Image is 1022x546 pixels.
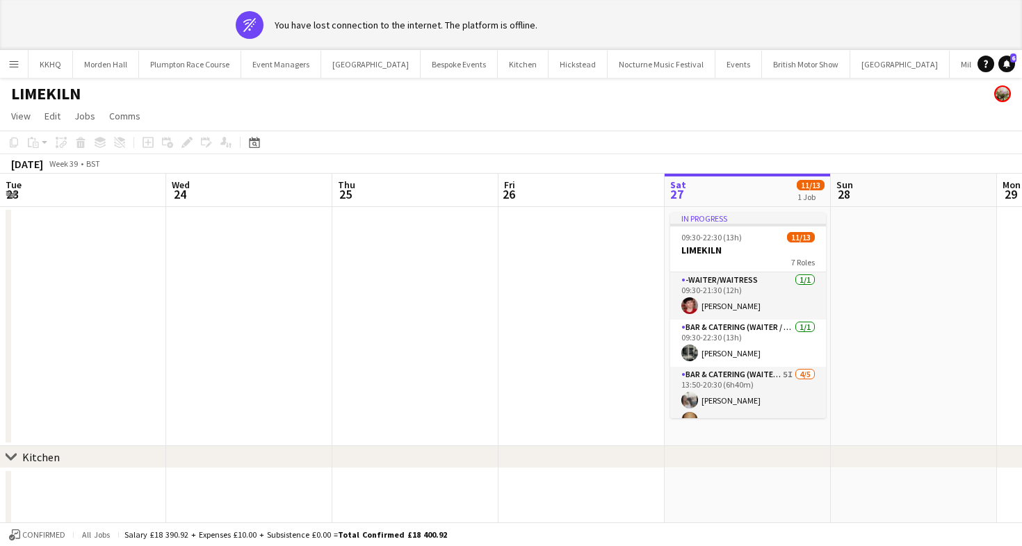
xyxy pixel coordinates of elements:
[668,186,686,202] span: 27
[797,180,825,190] span: 11/13
[762,51,850,78] button: British Motor Show
[797,192,824,202] div: 1 Job
[74,110,95,122] span: Jobs
[994,85,1011,102] app-user-avatar: Staffing Manager
[39,107,66,125] a: Edit
[124,529,447,540] div: Salary £18 390.92 + Expenses £10.00 + Subsistence £0.00 =
[608,51,715,78] button: Nocturne Music Festival
[275,19,537,31] div: You have lost connection to the internet. The platform is offline.
[46,158,81,169] span: Week 39
[241,51,321,78] button: Event Managers
[670,244,826,256] h3: LIMEKILN
[670,179,686,191] span: Sat
[1000,186,1021,202] span: 29
[549,51,608,78] button: Hickstead
[11,110,31,122] span: View
[139,51,241,78] button: Plumpton Race Course
[502,186,515,202] span: 26
[850,51,950,78] button: [GEOGRAPHIC_DATA]
[1003,179,1021,191] span: Mon
[715,51,762,78] button: Events
[791,257,815,267] span: 7 Roles
[6,107,36,125] a: View
[670,272,826,320] app-card-role: -Waiter/Waitress1/109:30-21:30 (12h)[PERSON_NAME]
[670,213,826,418] app-job-card: In progress09:30-22:30 (13h)11/13LIMEKILN7 Roles-Waiter/Waitress1/109:30-21:30 (12h)[PERSON_NAME]...
[170,186,190,202] span: 24
[109,110,140,122] span: Comms
[29,51,73,78] button: KKHQ
[421,51,498,78] button: Bespoke Events
[44,110,60,122] span: Edit
[336,186,355,202] span: 25
[834,186,853,202] span: 28
[681,232,742,242] span: 09:30-22:30 (13h)
[321,51,421,78] button: [GEOGRAPHIC_DATA]
[172,179,190,191] span: Wed
[7,527,67,543] button: Confirmed
[86,158,100,169] div: BST
[11,157,43,171] div: [DATE]
[787,232,815,242] span: 11/13
[22,530,65,540] span: Confirmed
[79,529,113,540] span: All jobs
[670,213,826,224] div: In progress
[73,51,139,78] button: Morden Hall
[3,186,22,202] span: 23
[11,83,81,104] h1: LIMEKILN
[338,179,355,191] span: Thu
[670,320,826,367] app-card-role: Bar & Catering (Waiter / waitress)1/109:30-22:30 (13h)[PERSON_NAME]
[670,367,826,495] app-card-role: Bar & Catering (Waiter / waitress)5I4/513:50-20:30 (6h40m)[PERSON_NAME][PERSON_NAME]
[1010,53,1016,63] span: 6
[998,56,1015,72] a: 6
[69,107,101,125] a: Jobs
[836,179,853,191] span: Sun
[104,107,146,125] a: Comms
[6,179,22,191] span: Tue
[498,51,549,78] button: Kitchen
[22,450,60,464] div: Kitchen
[504,179,515,191] span: Fri
[338,529,447,540] span: Total Confirmed £18 400.92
